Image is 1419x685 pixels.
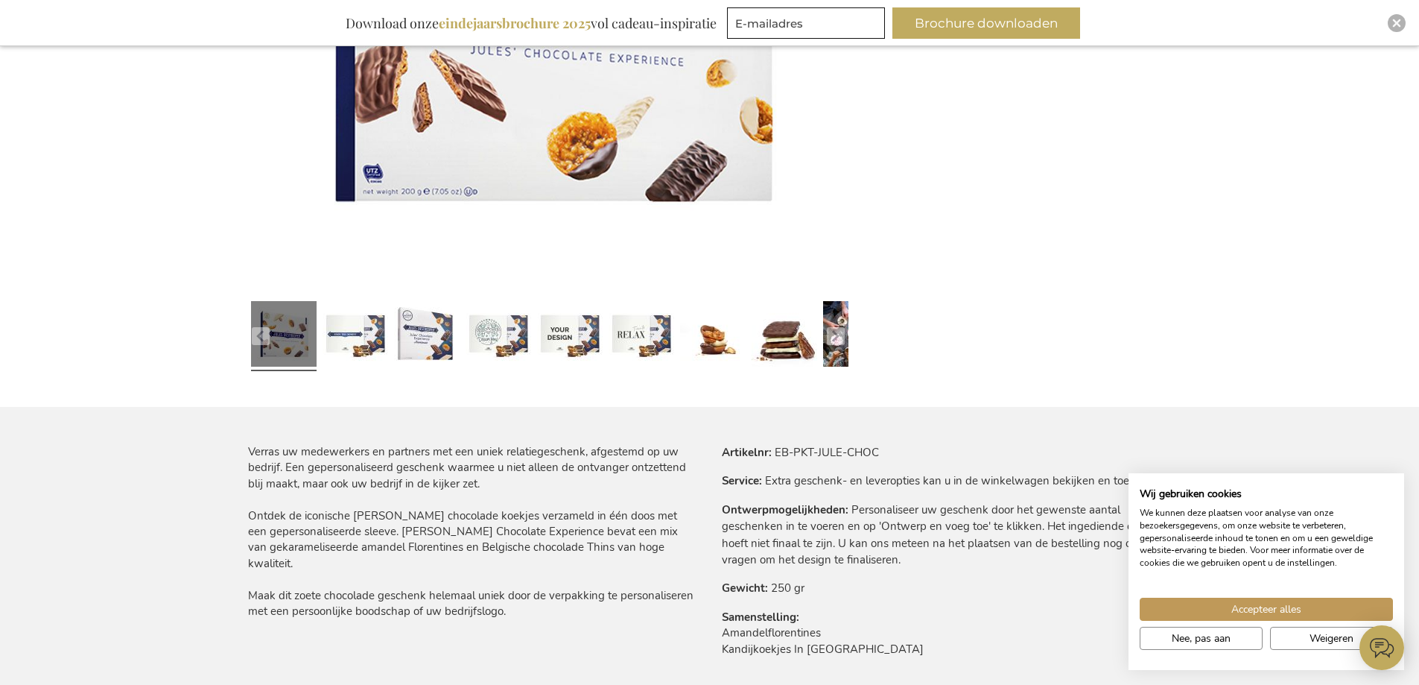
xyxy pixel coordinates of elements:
[727,7,885,39] input: E-mailadres
[1392,19,1401,28] img: Close
[537,295,603,377] a: Jules Destrooper Jules' Chocolate Experience
[680,295,746,377] a: Amandelflorentines
[1388,14,1406,32] div: Close
[248,444,698,620] div: Verras uw medewerkers en partners met een uniek relatiegeschenk, afgestemd op uw bedrijf. Een gep...
[339,7,723,39] div: Download onze vol cadeau-inspiratie
[1231,602,1301,617] span: Accepteer alles
[823,295,889,377] a: Jules Destrooper Jules' Finest
[892,7,1080,39] button: Brochure downloaden
[1140,627,1263,650] button: Pas cookie voorkeuren aan
[394,295,460,377] a: Jules Destrooper Jules' Chocolate Experience
[1310,631,1353,646] span: Weigeren
[1270,627,1393,650] button: Alle cookies weigeren
[466,295,531,377] a: Jules Destrooper Jules' Chocolate Experience
[1359,625,1404,670] iframe: belco-activator-frame
[722,625,1172,665] td: Amandelflorentines Kandijkoekjes In [GEOGRAPHIC_DATA]
[1140,507,1393,569] p: We kunnen deze plaatsen voor analyse van onze bezoekersgegevens, om onze website te verbeteren, g...
[439,14,591,32] b: eindejaarsbrochure 2025
[1140,487,1393,501] h2: Wij gebruiken cookies
[1172,631,1231,646] span: Nee, pas aan
[323,295,388,377] a: Jules Destrooper Jules' Chocolate Experience
[609,295,674,377] a: Jules Destrooper Jules' Chocolate Experience
[1140,598,1393,621] button: Accepteer alle cookies
[251,295,317,377] a: Jules Destrooper Jules' Chocolate Experience
[727,7,889,43] form: marketing offers and promotions
[752,295,817,377] a: Jules Destrooper Jules' Chocolate Experience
